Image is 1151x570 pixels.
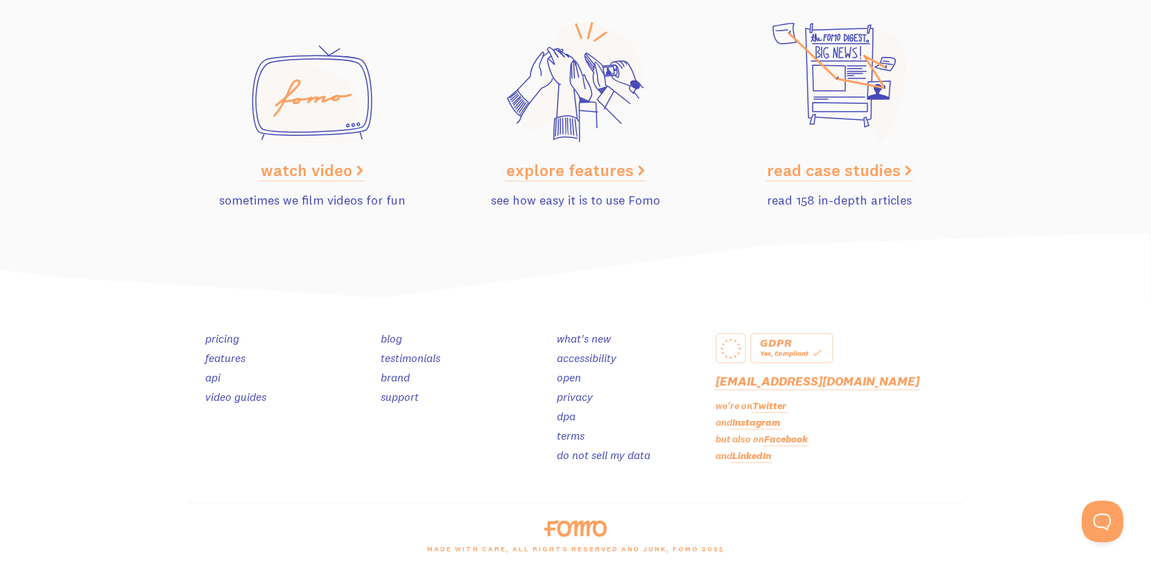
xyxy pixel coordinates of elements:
[1082,501,1123,542] iframe: Help Scout Beacon - Open
[716,432,962,447] p: but also on
[750,333,833,363] a: GDPR Yes, Compliant
[205,331,239,345] a: pricing
[732,416,781,429] a: Instagram
[716,415,962,430] p: and
[557,409,575,423] a: dpa
[381,331,402,345] a: blog
[716,191,962,209] p: read 158 in-depth articles
[544,520,606,537] img: fomo-logo-orange-8ab935bcb42dfda78e33409a85f7af36b90c658097e6bb5368b87284a318b3da.svg
[557,448,650,462] a: do not sell my data
[261,159,363,180] a: watch video
[764,433,808,445] a: Facebook
[557,429,585,442] a: terms
[381,370,410,384] a: brand
[557,370,581,384] a: open
[557,390,593,404] a: privacy
[760,338,824,347] div: GDPR
[557,331,611,345] a: what's new
[452,191,699,209] p: see how easy it is to use Fomo
[716,449,962,463] p: and
[180,537,971,570] div: made with care, all rights reserved and junk, Fomo 2025
[381,351,440,365] a: testimonials
[716,399,962,413] p: we're on
[760,347,824,359] div: Yes, Compliant
[506,159,645,180] a: explore features
[752,399,786,412] a: Twitter
[381,390,419,404] a: support
[205,390,266,404] a: video guides
[557,351,616,365] a: accessibility
[205,370,220,384] a: api
[732,449,771,462] a: LinkedIn
[205,351,245,365] a: features
[189,191,435,209] p: sometimes we film videos for fun
[767,159,912,180] a: read case studies
[716,373,919,389] a: [EMAIL_ADDRESS][DOMAIN_NAME]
